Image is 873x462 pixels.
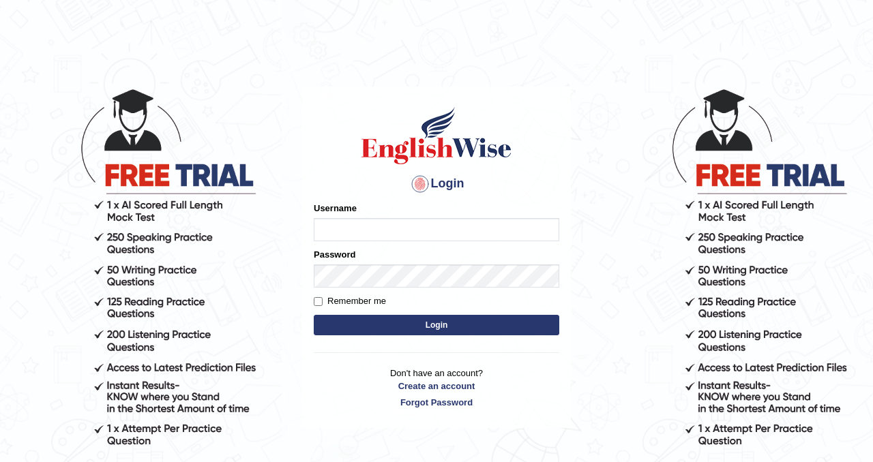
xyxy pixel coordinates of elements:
[314,367,559,409] p: Don't have an account?
[314,173,559,195] h4: Login
[314,202,357,215] label: Username
[314,294,386,308] label: Remember me
[359,105,514,166] img: Logo of English Wise sign in for intelligent practice with AI
[314,248,355,261] label: Password
[314,396,559,409] a: Forgot Password
[314,380,559,392] a: Create an account
[314,315,559,335] button: Login
[314,297,323,306] input: Remember me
